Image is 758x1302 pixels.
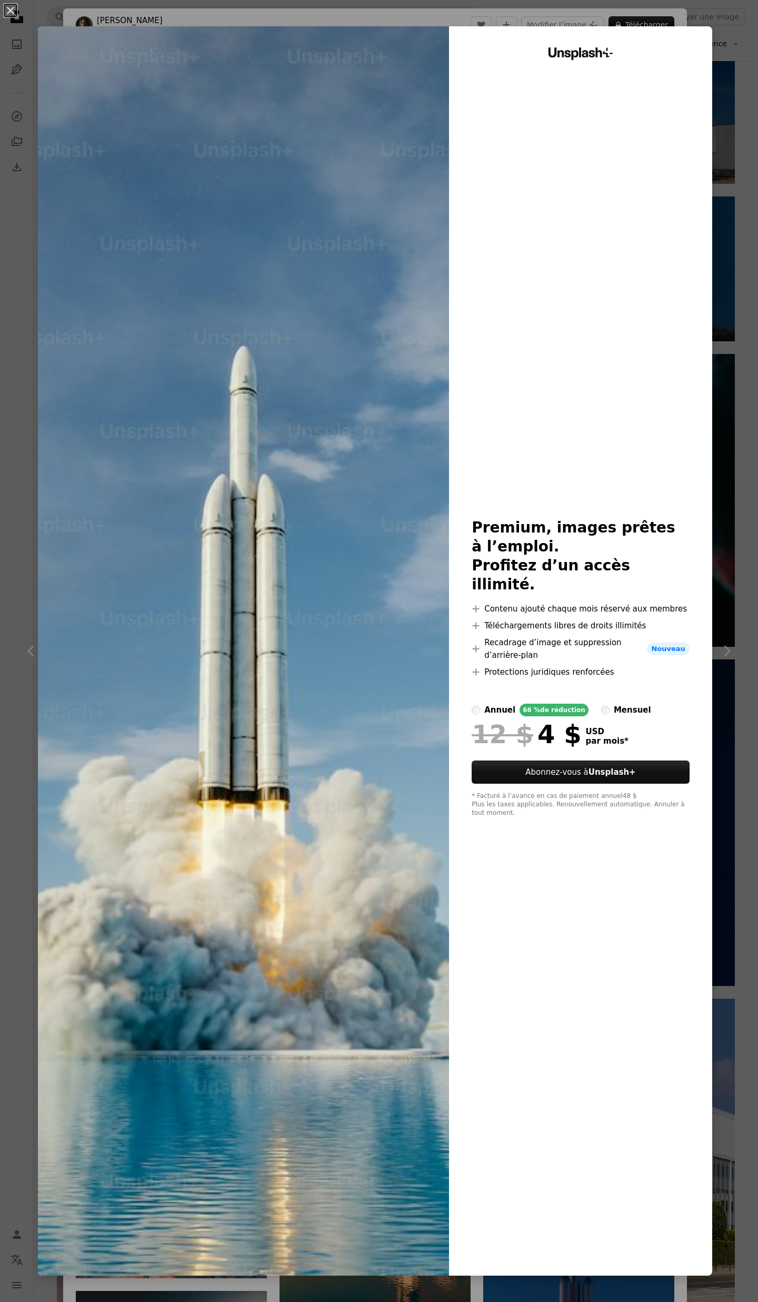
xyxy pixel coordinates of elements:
[472,706,480,714] input: annuel66 %de réduction
[472,619,690,632] li: Téléchargements libres de droits illimités
[586,736,629,746] span: par mois *
[472,603,690,615] li: Contenu ajouté chaque mois réservé aux membres
[647,643,689,655] span: Nouveau
[520,704,589,716] div: 66 % de réduction
[589,767,636,777] strong: Unsplash+
[586,727,629,736] span: USD
[472,721,581,748] div: 4 $
[472,666,690,678] li: Protections juridiques renforcées
[614,704,651,716] div: mensuel
[601,706,610,714] input: mensuel
[472,518,690,594] h2: Premium, images prêtes à l’emploi. Profitez d’un accès illimité.
[472,761,690,784] button: Abonnez-vous àUnsplash+
[472,792,690,817] div: * Facturé à l’avance en cas de paiement annuel 48 $ Plus les taxes applicables. Renouvellement au...
[472,721,533,748] span: 12 $
[472,636,690,662] li: Recadrage d’image et suppression d’arrière-plan
[484,704,515,716] div: annuel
